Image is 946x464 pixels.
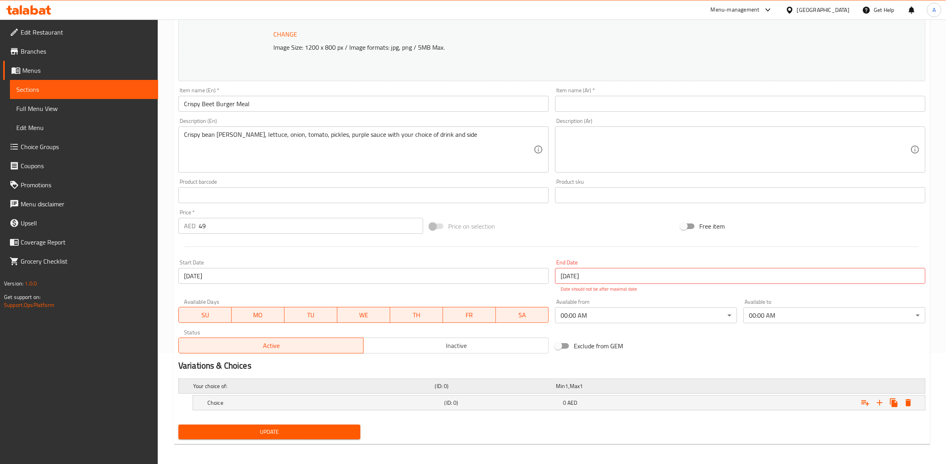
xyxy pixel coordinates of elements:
[711,5,760,15] div: Menu-management
[3,42,158,61] a: Branches
[199,218,423,234] input: Please enter price
[4,300,54,310] a: Support.OpsPlatform
[563,398,566,408] span: 0
[21,142,152,151] span: Choice Groups
[184,221,195,231] p: AED
[179,379,925,393] div: Expand
[4,292,41,302] span: Get support on:
[178,96,549,112] input: Enter name En
[3,194,158,214] a: Menu disclaimer
[858,396,872,410] button: Add choice group
[270,26,300,43] button: Change
[435,382,553,390] h5: (ID: 0)
[21,47,152,56] span: Branches
[567,398,577,408] span: AED
[932,6,936,14] span: A
[288,309,334,321] span: TU
[185,427,354,437] span: Update
[699,221,725,231] span: Free item
[363,338,549,353] button: Inactive
[565,381,568,391] span: 1
[22,66,152,75] span: Menus
[10,99,158,118] a: Full Menu View
[178,187,549,203] input: Please enter product barcode
[270,43,812,52] p: Image Size: 1200 x 800 px / Image formats: jpg, png / 5MB Max.
[797,6,849,14] div: [GEOGRAPHIC_DATA]
[555,96,925,112] input: Enter name Ar
[556,381,565,391] span: Min
[21,256,152,266] span: Grocery Checklist
[178,338,364,353] button: Active
[193,396,925,410] div: Expand
[499,309,546,321] span: SA
[16,104,152,113] span: Full Menu View
[182,309,228,321] span: SU
[340,309,387,321] span: WE
[184,131,534,169] textarea: Crispy bean [PERSON_NAME], lettuce, onion, tomato, pickles, purple sauce with your choice of drin...
[580,381,583,391] span: 1
[448,221,495,231] span: Price on selection
[574,341,623,351] span: Exclude from GEM
[4,278,23,289] span: Version:
[3,61,158,80] a: Menus
[555,307,737,323] div: 00:00 AM
[556,382,673,390] div: ,
[284,307,337,323] button: TU
[207,399,441,407] h5: Choice
[446,309,493,321] span: FR
[21,237,152,247] span: Coverage Report
[193,382,432,390] h5: Your choice of:
[3,23,158,42] a: Edit Restaurant
[273,29,297,40] span: Change
[872,396,887,410] button: Add new choice
[743,307,925,323] div: 00:00 AM
[16,85,152,94] span: Sections
[561,285,920,293] p: Date should not be after maximal date
[390,307,443,323] button: TH
[445,399,560,407] h5: (ID: 0)
[21,27,152,37] span: Edit Restaurant
[901,396,915,410] button: Delete Choice
[178,307,232,323] button: SU
[570,381,580,391] span: Max
[178,425,360,439] button: Update
[496,307,549,323] button: SA
[10,80,158,99] a: Sections
[393,309,440,321] span: TH
[16,123,152,132] span: Edit Menu
[887,396,901,410] button: Clone new choice
[3,214,158,233] a: Upsell
[3,233,158,252] a: Coverage Report
[232,307,284,323] button: MO
[443,307,496,323] button: FR
[21,161,152,171] span: Coupons
[21,199,152,209] span: Menu disclaimer
[178,360,925,372] h2: Variations & Choices
[337,307,390,323] button: WE
[21,180,152,190] span: Promotions
[25,278,37,289] span: 1.0.0
[3,156,158,175] a: Coupons
[235,309,281,321] span: MO
[21,218,152,228] span: Upsell
[555,187,925,203] input: Please enter product sku
[3,252,158,271] a: Grocery Checklist
[10,118,158,137] a: Edit Menu
[182,340,361,351] span: Active
[367,340,546,351] span: Inactive
[3,175,158,194] a: Promotions
[3,137,158,156] a: Choice Groups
